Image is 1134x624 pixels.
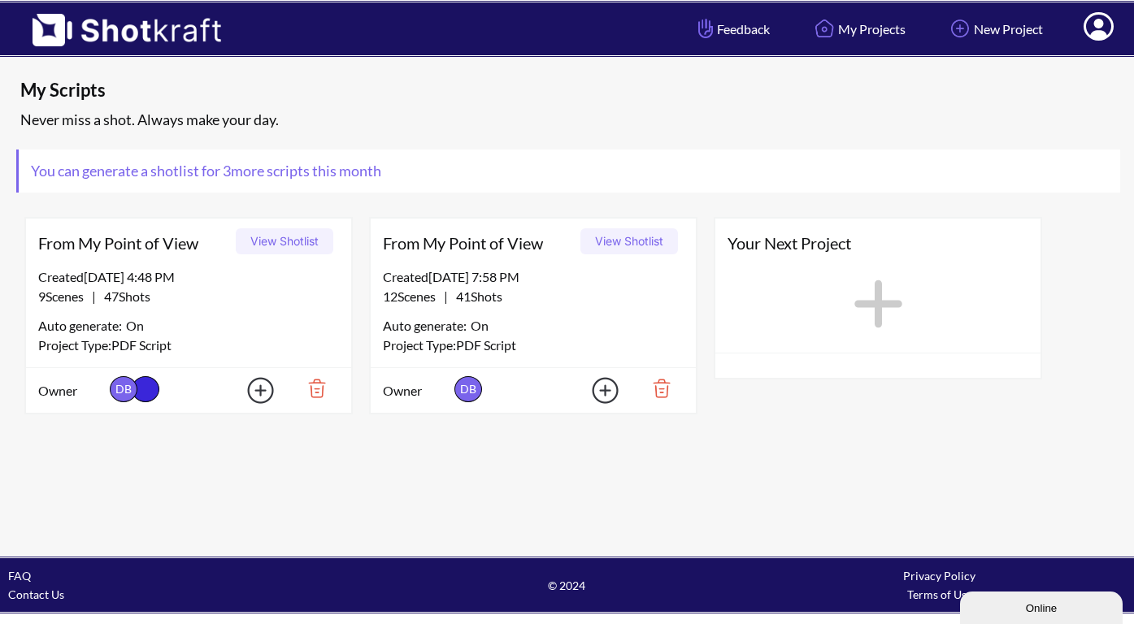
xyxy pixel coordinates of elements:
[383,288,444,304] span: 12 Scenes
[19,149,393,193] span: You can generate a shotlist for
[222,372,279,409] img: Add Icon
[810,15,838,42] img: Home Icon
[580,228,678,254] button: View Shotlist
[383,316,471,336] span: Auto generate:
[283,375,339,402] img: Trash Icon
[471,316,489,336] span: On
[934,7,1055,50] a: New Project
[960,588,1126,624] iframe: chat widget
[8,569,31,583] a: FAQ
[383,381,450,401] span: Owner
[694,15,717,42] img: Hand Icon
[20,78,846,102] span: My Scripts
[38,316,126,336] span: Auto generate:
[383,287,502,306] span: |
[126,316,144,336] span: On
[16,106,1126,133] div: Never miss a shot. Always make your day.
[694,19,770,38] span: Feedback
[380,576,753,595] span: © 2024
[236,228,333,254] button: View Shotlist
[448,288,502,304] span: 41 Shots
[38,287,150,306] span: |
[38,288,92,304] span: 9 Scenes
[946,15,974,42] img: Add Icon
[754,566,1126,585] div: Privacy Policy
[383,231,575,255] span: From My Point of View
[8,587,64,601] a: Contact Us
[728,231,1028,255] span: Your Next Project
[383,336,684,355] div: Project Type: PDF Script
[454,376,482,402] span: DB
[754,585,1126,604] div: Terms of Use
[38,231,230,255] span: From My Point of View
[38,336,339,355] div: Project Type: PDF Script
[38,267,339,287] div: Created [DATE] 4:48 PM
[110,376,137,402] span: DB
[38,381,106,401] span: Owner
[220,162,381,180] span: 3 more scripts this month
[383,267,684,287] div: Created [DATE] 7:58 PM
[567,372,623,409] img: Add Icon
[798,7,918,50] a: My Projects
[628,375,684,402] img: Trash Icon
[96,288,150,304] span: 47 Shots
